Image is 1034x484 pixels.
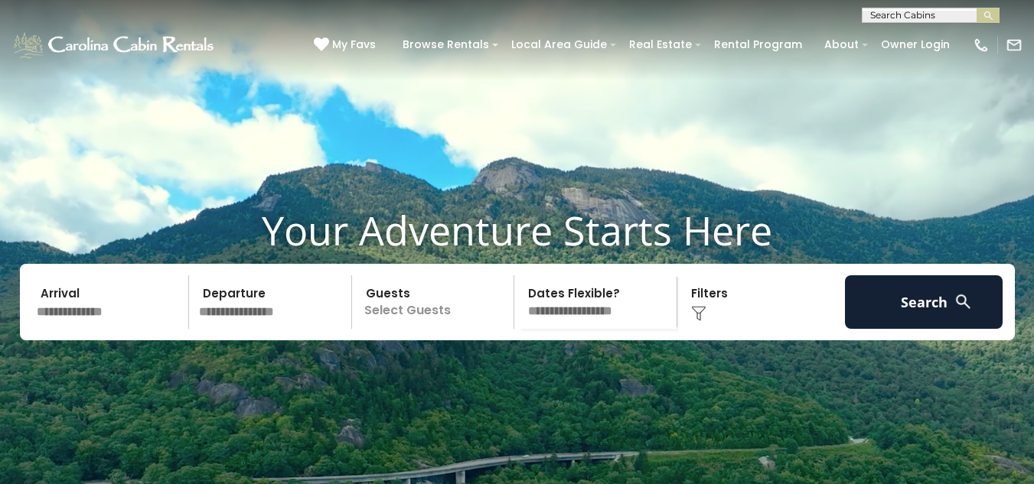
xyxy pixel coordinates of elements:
[332,37,376,53] span: My Favs
[357,275,514,329] p: Select Guests
[11,30,218,60] img: White-1-1-2.png
[845,275,1003,329] button: Search
[973,37,990,54] img: phone-regular-white.png
[1006,37,1023,54] img: mail-regular-white.png
[395,33,497,57] a: Browse Rentals
[11,206,1023,254] h1: Your Adventure Starts Here
[504,33,615,57] a: Local Area Guide
[691,306,706,321] img: filter--v1.png
[706,33,810,57] a: Rental Program
[314,37,380,54] a: My Favs
[621,33,700,57] a: Real Estate
[817,33,866,57] a: About
[873,33,957,57] a: Owner Login
[954,292,973,311] img: search-regular-white.png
